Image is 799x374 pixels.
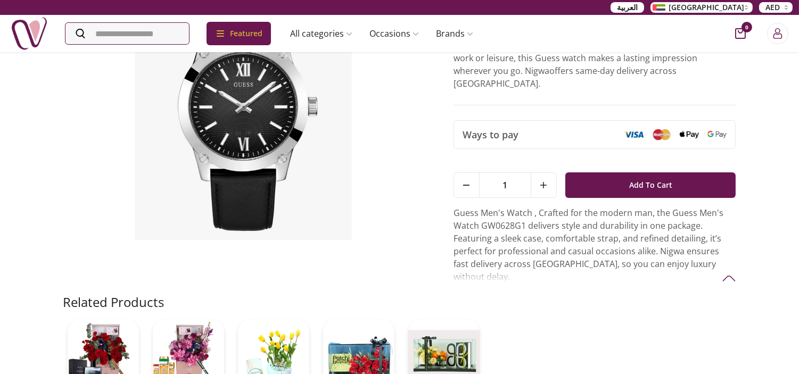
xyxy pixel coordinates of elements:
[617,2,638,13] span: العربية
[653,4,665,11] img: Arabic_dztd3n.png
[722,272,736,285] img: arrow
[480,173,531,197] span: 1
[629,176,672,195] span: Add To Cart
[282,23,361,44] a: All categories
[624,131,644,138] img: Visa
[680,131,699,139] img: Apple Pay
[650,2,753,13] button: [GEOGRAPHIC_DATA]
[361,23,427,44] a: Occasions
[565,172,736,198] button: Add To Cart
[669,2,744,13] span: [GEOGRAPHIC_DATA]
[767,23,788,44] button: Login
[765,2,780,13] span: AED
[427,23,482,44] a: Brands
[11,15,48,52] img: Nigwa-uae-gifts
[63,294,164,311] h2: Related Products
[742,22,752,32] span: 0
[454,206,736,283] p: Guess Men's Watch , Crafted for the modern man, the Guess Men's Watch GW0628G1 delivers style and...
[652,129,671,140] img: Mastercard
[454,26,736,90] p: The Guess Men's Watch GW0628G1 offers a bold yet timeless design, blending stainless steel durabi...
[759,2,793,13] button: AED
[735,28,746,39] button: cart-button
[463,127,518,142] span: Ways to pay
[707,131,727,138] img: Google Pay
[65,23,189,44] input: Search
[207,22,271,45] div: Featured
